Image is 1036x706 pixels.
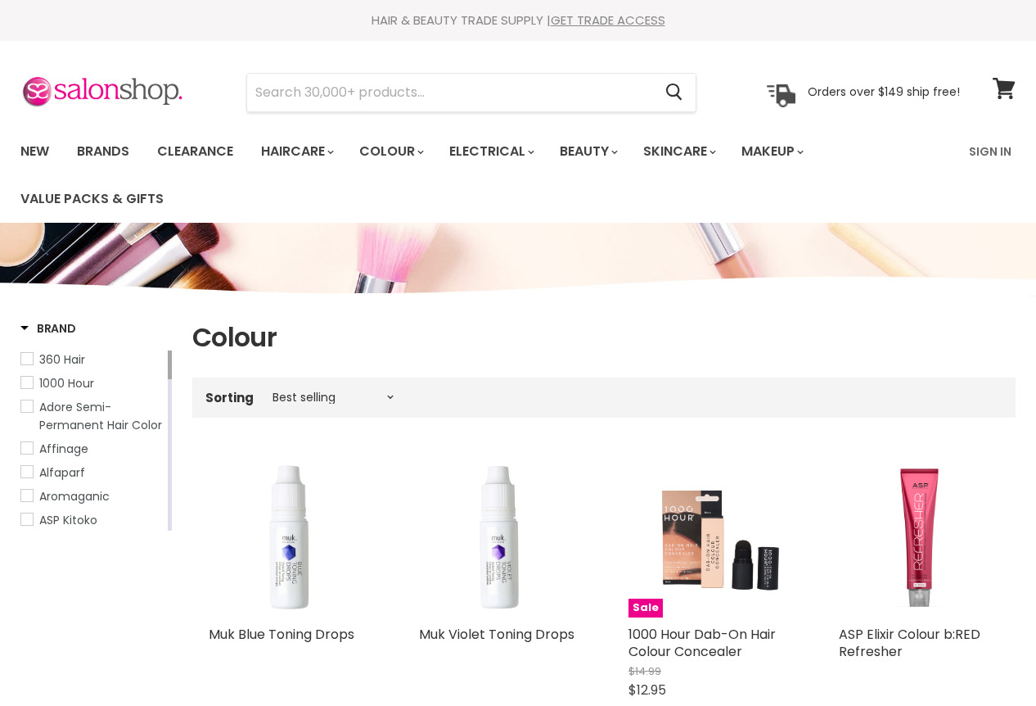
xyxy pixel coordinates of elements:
[8,182,176,216] a: Value Packs & Gifts
[20,511,164,529] a: ASP Kitoko
[839,457,1000,618] img: ASP Elixir Colour b:RED Refresher
[959,134,1021,169] a: Sign In
[547,134,628,169] a: Beauty
[20,374,164,392] a: 1000 Hour
[437,134,544,169] a: Electrical
[65,134,142,169] a: Brands
[20,440,164,458] a: Affinage
[551,11,665,29] a: GET TRADE ACCESS
[20,487,164,505] a: Aromaganic
[39,488,110,505] span: Aromaganic
[729,134,813,169] a: Makeup
[8,128,959,223] ul: Main menu
[209,457,370,618] img: Muk Blue Toning Drops
[249,134,344,169] a: Haircare
[39,375,94,391] span: 1000 Hour
[628,681,666,699] span: $12.95
[205,391,254,405] label: Sorting
[39,441,88,457] span: Affinage
[20,320,76,337] h3: Brand
[247,74,652,111] input: Search
[419,625,574,644] a: Muk Violet Toning Drops
[419,457,580,618] img: Muk Violet Toning Drops
[839,625,980,661] a: ASP Elixir Colour b:RED Refresher
[628,625,776,661] a: 1000 Hour Dab-On Hair Colour Concealer
[39,512,97,528] span: ASP Kitoko
[652,74,696,111] button: Search
[628,457,790,618] a: 1000 Hour Dab-On Hair Colour ConcealerSale
[20,464,164,482] a: Alfaparf
[192,320,1016,355] h1: Colour
[628,457,790,618] img: 1000 Hour Dab-On Hair Colour Concealer
[145,134,245,169] a: Clearance
[209,625,354,644] a: Muk Blue Toning Drops
[347,134,434,169] a: Colour
[39,351,85,368] span: 360 Hair
[39,464,85,481] span: Alfaparf
[628,599,663,618] span: Sale
[20,398,164,434] a: Adore Semi-Permanent Hair Color
[808,84,960,99] p: Orders over $149 ship free!
[20,351,164,369] a: 360 Hair
[246,73,696,112] form: Product
[39,399,162,433] span: Adore Semi-Permanent Hair Color
[631,134,726,169] a: Skincare
[628,663,661,679] span: $14.99
[8,134,61,169] a: New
